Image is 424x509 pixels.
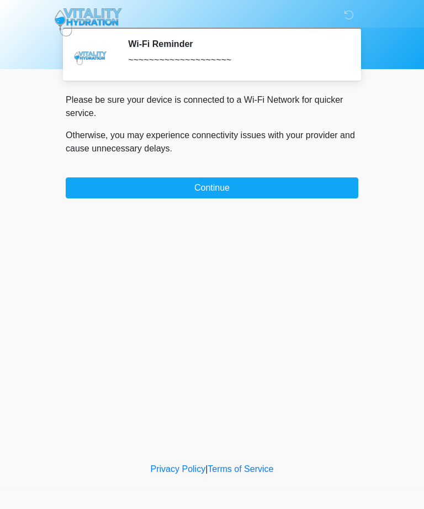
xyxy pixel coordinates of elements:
[170,144,172,153] span: .
[208,464,273,474] a: Terms of Service
[74,39,107,72] img: Agent Avatar
[151,464,206,474] a: Privacy Policy
[66,129,358,155] p: Otherwise, you may experience connectivity issues with your provider and cause unnecessary delays
[66,177,358,198] button: Continue
[205,464,208,474] a: |
[55,8,122,36] img: Vitality Hydration Logo
[66,93,358,120] p: Please be sure your device is connected to a Wi-Fi Network for quicker service.
[128,54,342,67] div: ~~~~~~~~~~~~~~~~~~~~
